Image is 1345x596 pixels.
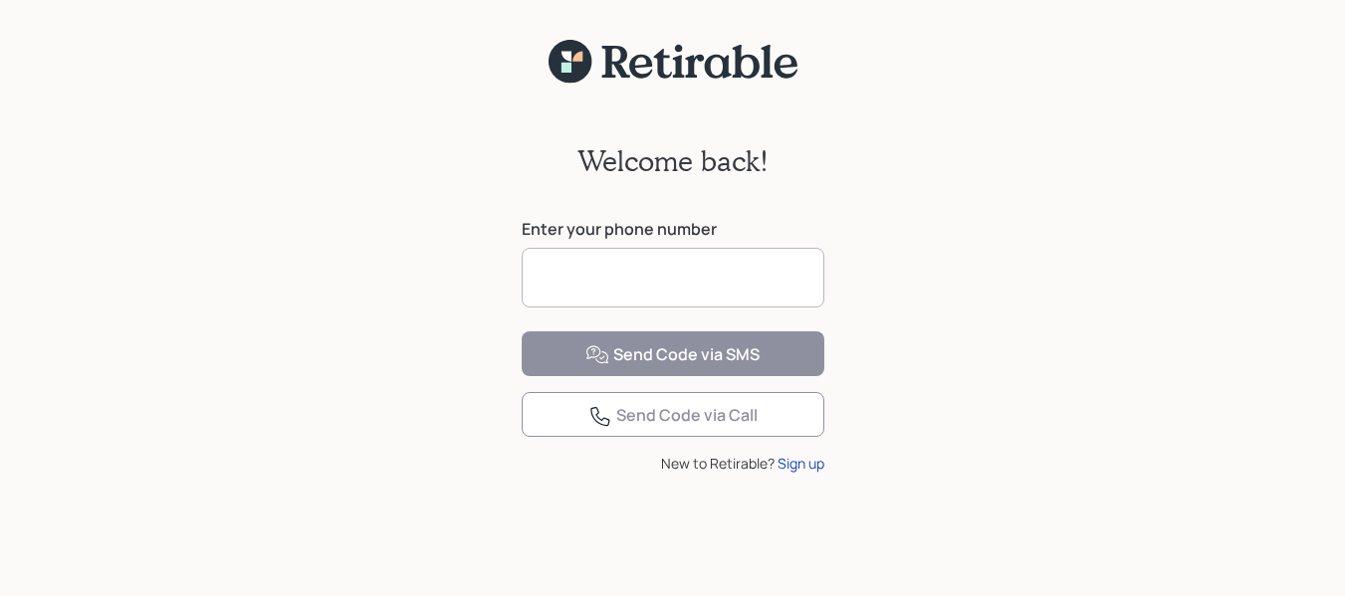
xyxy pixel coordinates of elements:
h2: Welcome back! [577,144,769,178]
div: Send Code via SMS [585,343,760,367]
div: New to Retirable? [522,453,824,474]
button: Send Code via Call [522,392,824,437]
div: Sign up [778,453,824,474]
button: Send Code via SMS [522,331,824,376]
label: Enter your phone number [522,218,824,240]
div: Send Code via Call [588,404,758,428]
